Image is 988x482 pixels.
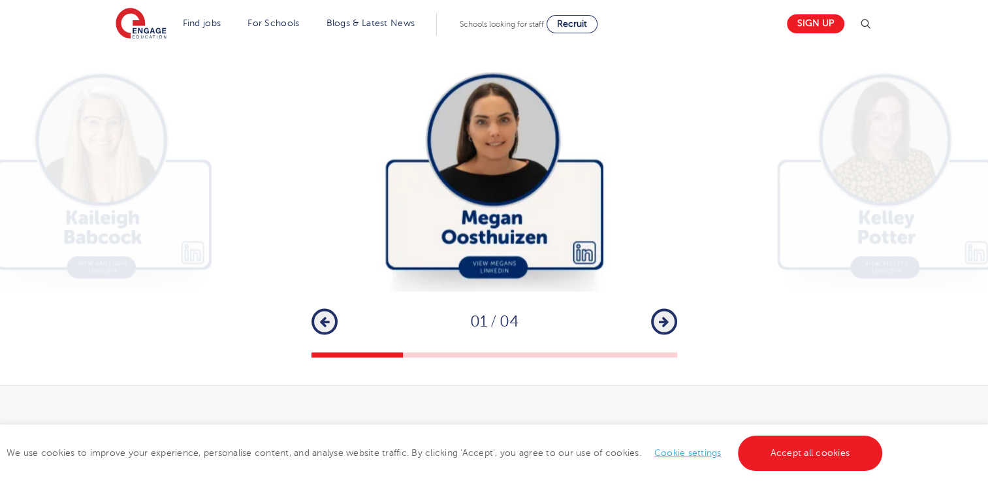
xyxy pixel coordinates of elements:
span: / [487,313,500,330]
span: Recruit [557,19,587,29]
a: For Schools [247,18,299,28]
a: Blogs & Latest News [327,18,415,28]
span: 04 [500,313,518,330]
img: Engage Education [116,8,167,40]
a: Find jobs [183,18,221,28]
span: We use cookies to improve your experience, personalise content, and analyse website traffic. By c... [7,448,885,458]
a: Accept all cookies [738,436,883,471]
a: Recruit [547,15,598,33]
span: 01 [470,313,487,330]
a: Cookie settings [654,448,722,458]
span: Schools looking for staff [460,20,544,29]
button: 1 of 4 [311,353,403,358]
button: 4 of 4 [586,353,677,358]
a: Sign up [787,14,844,33]
button: 3 of 4 [494,353,586,358]
button: 2 of 4 [403,353,494,358]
